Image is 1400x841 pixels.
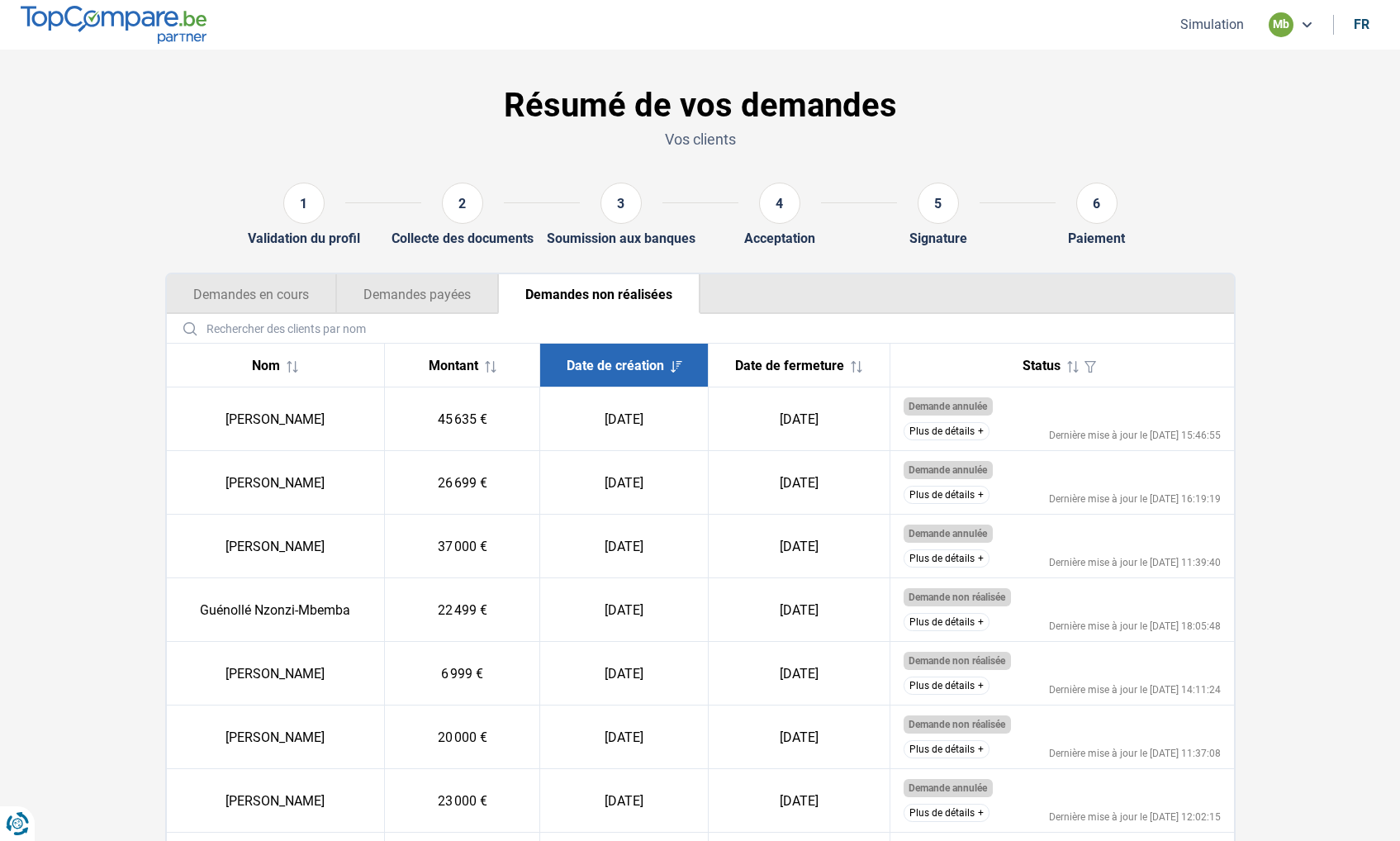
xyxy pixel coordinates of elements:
[283,183,325,224] div: 1
[167,451,385,515] td: [PERSON_NAME]
[1076,183,1118,224] div: 6
[1023,358,1061,373] span: Status
[336,274,498,314] button: Demandes payées
[1049,748,1221,758] div: Dernière mise à jour le [DATE] 11:37:08
[540,642,709,706] td: [DATE]
[708,515,890,578] td: [DATE]
[909,592,1005,603] span: Demande non réalisée
[904,422,989,440] button: Plus de détails
[904,677,989,695] button: Plus de détails
[1049,685,1221,695] div: Dernière mise à jour le [DATE] 14:11:24
[1068,230,1125,246] div: Paiement
[1269,12,1293,37] div: mb
[540,578,709,642] td: [DATE]
[1175,16,1249,33] button: Simulation
[385,387,540,451] td: 45 635 €
[744,230,815,246] div: Acceptation
[385,515,540,578] td: 37 000 €
[167,387,385,451] td: [PERSON_NAME]
[708,706,890,769] td: [DATE]
[904,740,989,758] button: Plus de détails
[759,183,800,224] div: 4
[248,230,360,246] div: Validation du profil
[1049,494,1221,504] div: Dernière mise à jour le [DATE] 16:19:19
[173,314,1227,343] input: Rechercher des clients par nom
[1049,621,1221,631] div: Dernière mise à jour le [DATE] 18:05:48
[165,86,1236,126] h1: Résumé de vos demandes
[1354,17,1369,32] div: fr
[708,451,890,515] td: [DATE]
[547,230,695,246] div: Soumission aux banques
[167,642,385,706] td: [PERSON_NAME]
[167,578,385,642] td: Guénollé Nzonzi-Mbemba
[909,655,1005,667] span: Demande non réalisée
[567,358,664,373] span: Date de création
[385,578,540,642] td: 22 499 €
[909,464,987,476] span: Demande annulée
[1049,558,1221,568] div: Dernière mise à jour le [DATE] 11:39:40
[909,230,967,246] div: Signature
[540,769,709,833] td: [DATE]
[167,769,385,833] td: [PERSON_NAME]
[165,129,1236,150] p: Vos clients
[385,642,540,706] td: 6 999 €
[909,401,987,412] span: Demande annulée
[918,183,959,224] div: 5
[904,486,989,504] button: Plus de détails
[540,706,709,769] td: [DATE]
[904,804,989,822] button: Plus de détails
[252,358,280,373] span: Nom
[167,515,385,578] td: [PERSON_NAME]
[904,613,989,631] button: Plus de détails
[708,769,890,833] td: [DATE]
[540,387,709,451] td: [DATE]
[540,515,709,578] td: [DATE]
[429,358,478,373] span: Montant
[498,274,700,314] button: Demandes non réalisées
[909,719,1005,730] span: Demande non réalisée
[385,451,540,515] td: 26 699 €
[904,549,989,568] button: Plus de détails
[21,6,206,43] img: TopCompare.be
[708,387,890,451] td: [DATE]
[540,451,709,515] td: [DATE]
[167,274,336,314] button: Demandes en cours
[708,642,890,706] td: [DATE]
[708,578,890,642] td: [DATE]
[909,782,987,794] span: Demande annulée
[385,769,540,833] td: 23 000 €
[735,358,844,373] span: Date de fermeture
[600,183,642,224] div: 3
[167,706,385,769] td: [PERSON_NAME]
[442,183,483,224] div: 2
[1049,430,1221,440] div: Dernière mise à jour le [DATE] 15:46:55
[392,230,534,246] div: Collecte des documents
[909,528,987,539] span: Demande annulée
[1049,812,1221,822] div: Dernière mise à jour le [DATE] 12:02:15
[385,706,540,769] td: 20 000 €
